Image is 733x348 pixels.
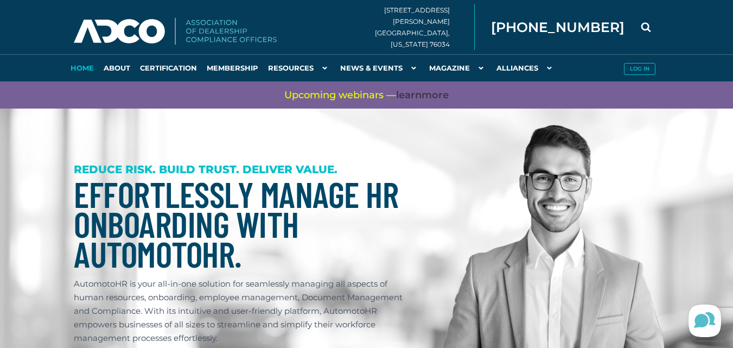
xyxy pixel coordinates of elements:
[624,63,655,75] button: Log in
[74,179,409,269] h1: Effortlessly Manage HR Onboarding with AutomotoHR.
[335,54,424,81] a: News & Events
[263,54,335,81] a: Resources
[135,54,202,81] a: Certification
[396,89,422,101] span: learn
[491,21,624,34] span: [PHONE_NUMBER]
[679,294,733,348] iframe: Lucky Orange Messenger
[74,163,409,176] h3: REDUCE RISK. BUILD TRUST. DELIVER VALUE.
[396,88,449,102] a: learnmore
[492,54,560,81] a: Alliances
[284,88,449,102] span: Upcoming webinars —
[375,4,475,50] div: [STREET_ADDRESS][PERSON_NAME] [GEOGRAPHIC_DATA], [US_STATE] 76034
[202,54,263,81] a: Membership
[66,54,99,81] a: Home
[74,277,409,345] p: AutomotoHR is your all-in-one solution for seamlessly managing all aspects of human resources, on...
[424,54,492,81] a: Magazine
[619,54,660,81] a: Log in
[99,54,135,81] a: About
[74,18,277,45] img: Association of Dealership Compliance Officers logo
